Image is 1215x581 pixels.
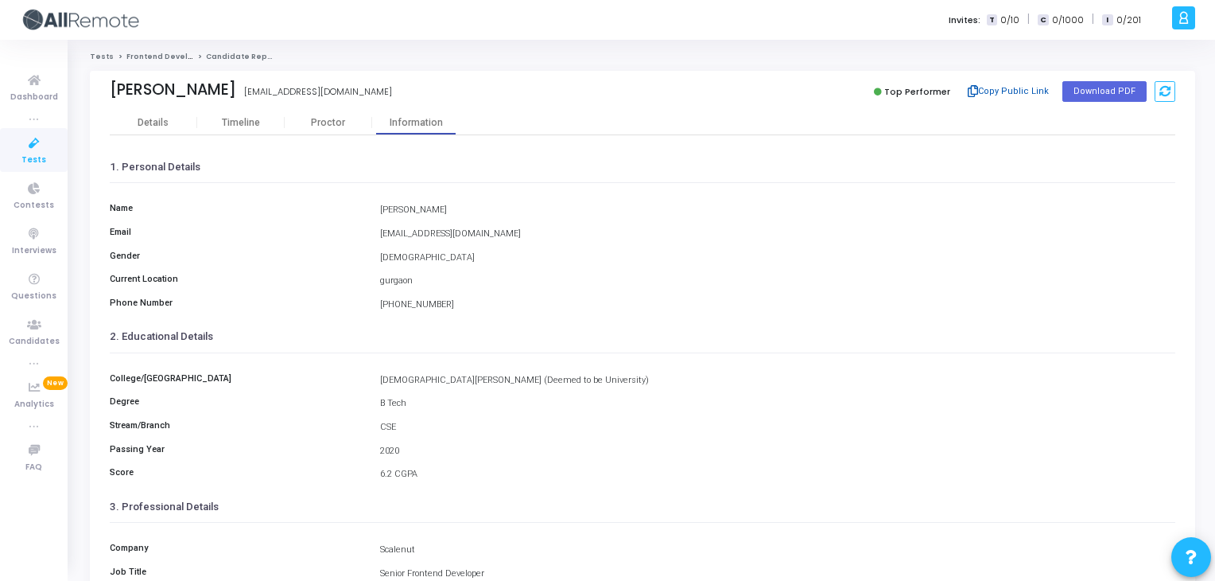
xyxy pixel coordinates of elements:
h6: Email [102,227,372,237]
a: Frontend Developer (L5) [126,52,223,61]
nav: breadcrumb [90,52,1195,62]
span: New [43,376,68,390]
h6: Current Location [102,274,372,284]
span: Candidates [9,335,60,349]
div: 2020 [372,445,1183,458]
span: | [1092,11,1094,28]
img: logo [20,4,139,36]
h3: 2. Educational Details [110,330,1175,343]
h3: 3. Professional Details [110,501,1175,513]
div: 6.2 CGPA [372,468,1183,482]
div: Details [138,117,169,129]
span: | [1027,11,1030,28]
h3: 1. Personal Details [110,161,1175,174]
span: C [1038,14,1048,26]
div: Scalenut [372,544,1183,557]
div: B Tech [372,397,1183,411]
div: Senior Frontend Developer [372,567,1183,581]
div: Proctor [285,117,372,129]
span: Interviews [12,244,56,258]
h6: Degree [102,396,372,407]
div: CSE [372,421,1183,435]
div: Information [372,117,460,129]
h6: Phone Number [102,298,372,308]
div: [PHONE_NUMBER] [372,298,1183,312]
span: 0/10 [1000,14,1019,27]
button: Copy Public Link [963,80,1054,103]
h6: Job Title [102,567,372,577]
span: Contests [14,199,54,213]
button: Download PDF [1062,81,1147,102]
span: 0/201 [1116,14,1141,27]
span: I [1102,14,1112,26]
span: 0/1000 [1052,14,1084,27]
span: Questions [11,290,56,303]
span: FAQ [25,461,42,474]
div: [PERSON_NAME] [372,204,1183,217]
div: [PERSON_NAME] [110,80,236,99]
h6: College/[GEOGRAPHIC_DATA] [102,373,372,384]
span: Tests [21,154,46,167]
div: [DEMOGRAPHIC_DATA] [372,252,1183,265]
div: [EMAIL_ADDRESS][DOMAIN_NAME] [372,228,1183,241]
span: T [987,14,997,26]
span: Analytics [14,398,54,411]
h6: Company [102,543,372,553]
h6: Score [102,467,372,478]
div: [DEMOGRAPHIC_DATA][PERSON_NAME] (Deemed to be University) [372,374,1183,388]
div: [EMAIL_ADDRESS][DOMAIN_NAME] [244,85,392,99]
label: Invites: [949,14,980,27]
h6: Stream/Branch [102,420,372,431]
div: gurgaon [372,275,1183,288]
h6: Name [102,203,372,213]
a: Tests [90,52,114,61]
span: Top Performer [884,85,950,98]
div: Timeline [222,117,260,129]
span: Dashboard [10,91,58,104]
h6: Gender [102,251,372,261]
h6: Passing Year [102,444,372,454]
span: Candidate Report [206,52,279,61]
